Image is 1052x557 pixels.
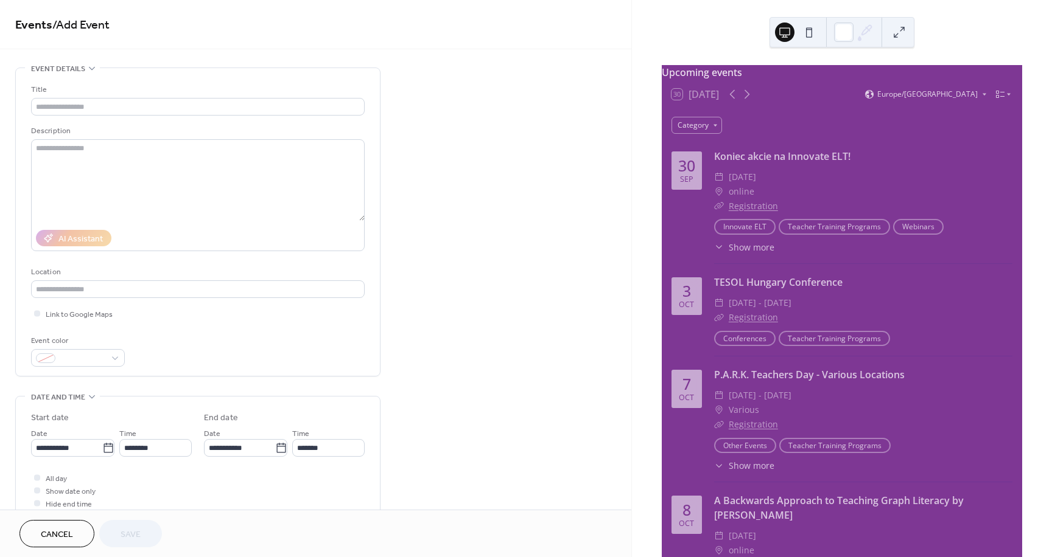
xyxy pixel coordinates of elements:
[292,427,309,440] span: Time
[52,13,110,37] span: / Add Event
[31,412,69,424] div: Start date
[46,308,113,321] span: Link to Google Maps
[682,502,691,517] div: 8
[680,176,693,184] div: Sep
[31,63,85,75] span: Event details
[714,459,774,472] button: ​Show more
[729,184,754,199] span: online
[19,520,94,547] button: Cancel
[714,184,724,199] div: ​
[714,403,724,417] div: ​
[714,199,724,213] div: ​
[46,498,92,511] span: Hide end time
[682,376,691,392] div: 7
[714,388,724,403] div: ​
[714,150,850,163] a: Koniec akcie na Innovate ELT!
[46,472,67,485] span: All day
[714,241,724,254] div: ​
[729,200,778,212] a: Registration
[31,83,362,96] div: Title
[714,170,724,184] div: ​
[682,283,691,299] div: 3
[714,528,724,543] div: ​
[877,91,978,98] span: Europe/[GEOGRAPHIC_DATA]
[678,158,695,173] div: 30
[729,459,774,472] span: Show more
[31,125,362,137] div: Description
[714,241,774,254] button: ​Show more
[15,13,52,37] a: Events
[729,241,774,254] span: Show more
[729,388,791,403] span: [DATE] - [DATE]
[729,311,778,323] a: Registration
[31,391,85,404] span: Date and time
[729,528,756,543] span: [DATE]
[119,427,136,440] span: Time
[31,334,122,347] div: Event color
[204,427,220,440] span: Date
[714,368,905,381] a: P.A.R.K. Teachers Day - Various Locations
[714,494,964,522] a: A Backwards Approach to Teaching Graph Literacy by [PERSON_NAME]
[729,403,759,417] span: Various
[46,485,96,498] span: Show date only
[714,459,724,472] div: ​
[679,520,694,528] div: Oct
[41,528,73,541] span: Cancel
[714,310,724,325] div: ​
[729,296,791,310] span: [DATE] - [DATE]
[679,301,694,309] div: Oct
[204,412,238,424] div: End date
[714,417,724,432] div: ​
[714,296,724,310] div: ​
[662,65,1022,80] div: Upcoming events
[729,418,778,430] a: Registration
[31,266,362,278] div: Location
[31,427,47,440] span: Date
[729,170,756,184] span: [DATE]
[714,275,843,289] a: TESOL Hungary Conference
[679,394,694,402] div: Oct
